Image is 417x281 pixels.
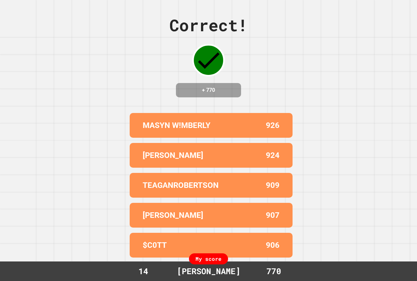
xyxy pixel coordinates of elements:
p: 909 [266,179,280,191]
div: [PERSON_NAME] [170,265,247,277]
p: [PERSON_NAME] [143,209,203,221]
p: 907 [266,209,280,221]
div: Correct! [169,13,248,37]
p: 926 [266,119,280,131]
p: TEAGANROBERTSON [143,179,219,191]
p: [PERSON_NAME] [143,149,203,161]
p: 924 [266,149,280,161]
p: $C0TT [143,239,167,251]
h4: + 770 [182,86,235,94]
div: My score [189,253,228,264]
div: 14 [119,265,168,277]
p: 906 [266,239,280,251]
p: MASYN W!MBERLY [143,119,210,131]
div: 770 [249,265,298,277]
